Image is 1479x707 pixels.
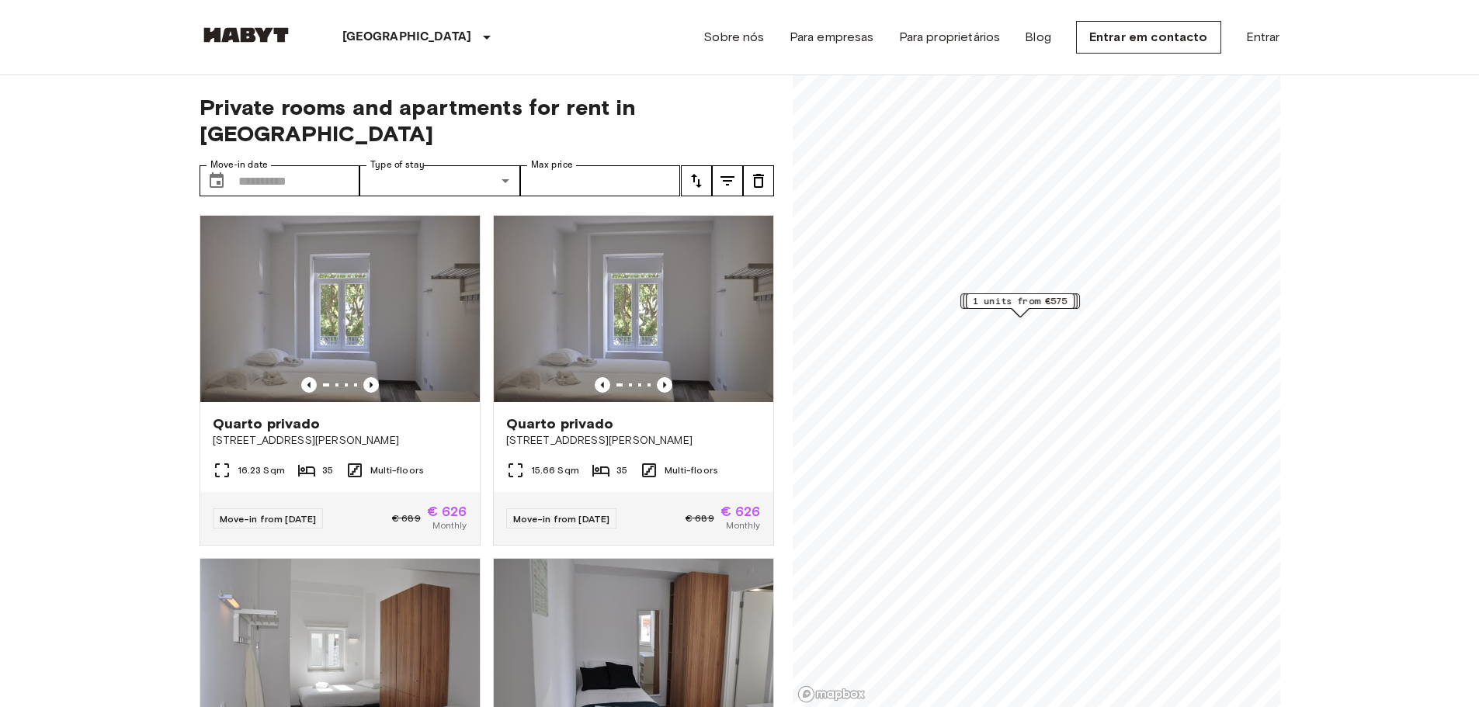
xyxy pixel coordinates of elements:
[966,293,1075,317] div: Map marker
[531,158,573,172] label: Max price
[743,165,774,196] button: tune
[665,463,718,477] span: Multi-floors
[657,377,672,393] button: Previous image
[1025,28,1051,47] a: Blog
[342,28,472,47] p: [GEOGRAPHIC_DATA]
[595,377,610,393] button: Previous image
[712,165,743,196] button: tune
[370,463,424,477] span: Multi-floors
[1246,28,1280,47] a: Entrar
[506,414,614,433] span: Quarto privado
[238,463,285,477] span: 16.23 Sqm
[790,28,874,47] a: Para empresas
[363,377,379,393] button: Previous image
[200,216,480,402] img: Marketing picture of unit PT-17-010-001-08H
[720,504,761,518] span: € 626
[686,511,714,525] span: € 689
[797,685,866,703] a: Mapbox logo
[427,504,467,518] span: € 626
[370,158,425,172] label: Type of stay
[960,293,1080,317] div: Map marker
[899,28,1001,47] a: Para proprietários
[506,433,761,449] span: [STREET_ADDRESS][PERSON_NAME]
[1076,21,1221,54] a: Entrar em contacto
[210,158,268,172] label: Move-in date
[200,27,293,43] img: Habyt
[392,511,421,525] span: € 689
[726,518,760,532] span: Monthly
[963,293,1077,317] div: Map marker
[703,28,764,47] a: Sobre nós
[531,463,579,477] span: 15.66 Sqm
[301,377,317,393] button: Previous image
[973,294,1068,308] span: 1 units from €575
[200,94,774,147] span: Private rooms and apartments for rent in [GEOGRAPHIC_DATA]
[200,215,481,546] a: Marketing picture of unit PT-17-010-001-08HPrevious imagePrevious imageQuarto privado[STREET_ADDR...
[494,216,773,402] img: Marketing picture of unit PT-17-010-001-33H
[213,414,321,433] span: Quarto privado
[220,513,317,525] span: Move-in from [DATE]
[213,433,467,449] span: [STREET_ADDRESS][PERSON_NAME]
[513,513,610,525] span: Move-in from [DATE]
[493,215,774,546] a: Marketing picture of unit PT-17-010-001-33HPrevious imagePrevious imageQuarto privado[STREET_ADDR...
[681,165,712,196] button: tune
[616,463,627,477] span: 35
[432,518,467,532] span: Monthly
[322,463,333,477] span: 35
[201,165,232,196] button: Choose date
